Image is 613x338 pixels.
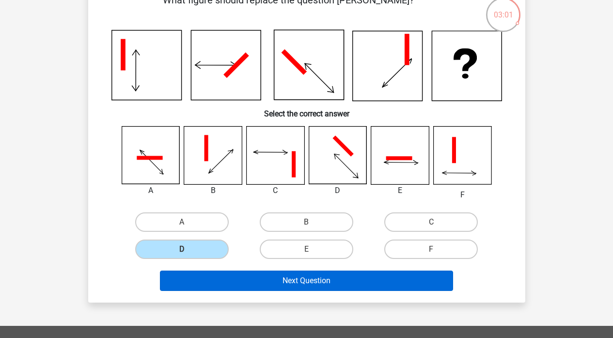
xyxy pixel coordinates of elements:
div: C [239,185,312,196]
div: A [114,185,188,196]
div: B [176,185,250,196]
label: E [260,240,353,259]
h6: Select the correct answer [104,101,510,118]
label: D [135,240,229,259]
div: F [426,189,499,201]
label: C [384,212,478,232]
label: F [384,240,478,259]
button: Next Question [160,271,453,291]
label: B [260,212,353,232]
div: E [363,185,437,196]
label: A [135,212,229,232]
div: D [301,185,375,196]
